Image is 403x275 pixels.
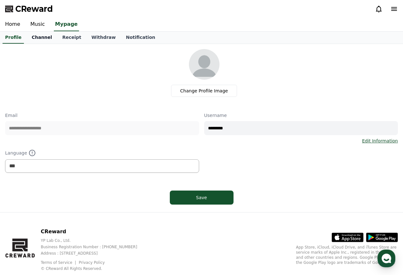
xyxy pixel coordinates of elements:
a: Withdraw [86,32,121,44]
div: Save [183,194,221,201]
a: Settings [82,202,122,218]
a: Music [25,18,50,31]
a: Privacy Policy [79,260,105,265]
span: CReward [15,4,53,14]
a: Home [2,202,42,218]
p: CReward [41,228,148,235]
p: App Store, iCloud, iCloud Drive, and iTunes Store are service marks of Apple Inc., registered in ... [296,245,398,265]
p: Username [204,112,398,119]
a: Edit Information [362,138,398,144]
p: YP Lab Co., Ltd. [41,238,148,243]
a: Notification [121,32,160,44]
label: Change Profile Image [171,85,237,97]
button: Save [170,191,234,205]
img: profile_image [189,49,219,80]
a: Terms of Service [41,260,77,265]
p: Email [5,112,199,119]
span: Settings [94,212,110,217]
p: © CReward All Rights Reserved. [41,266,148,271]
a: Mypage [54,18,79,31]
a: Receipt [57,32,86,44]
span: Home [16,212,27,217]
a: Messages [42,202,82,218]
span: Messages [53,212,72,217]
a: CReward [5,4,53,14]
p: Business Registration Number : [PHONE_NUMBER] [41,244,148,250]
p: Language [5,149,199,157]
p: Address : [STREET_ADDRESS] [41,251,148,256]
a: Channel [26,32,57,44]
a: Profile [3,32,24,44]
